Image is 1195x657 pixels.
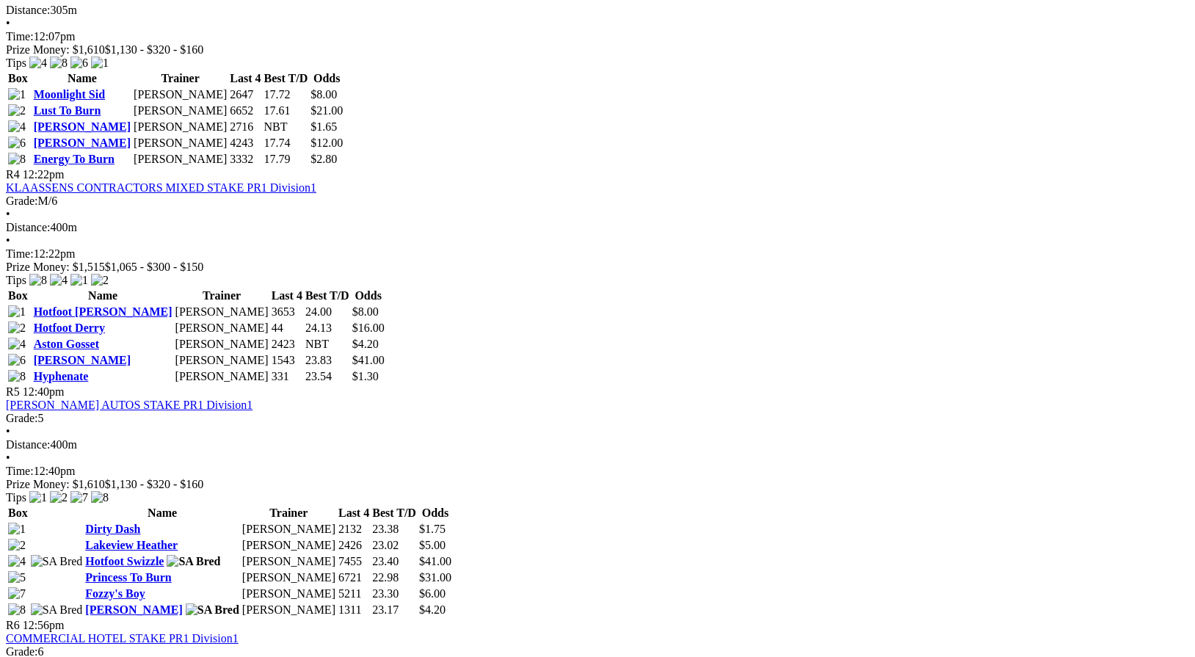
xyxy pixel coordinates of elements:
[371,522,417,537] td: 23.38
[6,168,20,181] span: R4
[419,555,451,567] span: $41.00
[371,554,417,569] td: 23.40
[31,603,83,617] img: SA Bred
[8,305,26,319] img: 1
[241,587,336,601] td: [PERSON_NAME]
[105,261,204,273] span: $1,065 - $300 - $150
[85,523,140,535] a: Dirty Dash
[352,322,385,334] span: $16.00
[133,120,228,134] td: [PERSON_NAME]
[175,288,269,303] th: Trainer
[305,369,350,384] td: 23.54
[371,587,417,601] td: 23.30
[34,305,172,318] a: Hotfoot [PERSON_NAME]
[352,305,379,318] span: $8.00
[8,120,26,134] img: 4
[50,274,68,287] img: 4
[352,338,379,350] span: $4.20
[6,399,253,411] a: [PERSON_NAME] AUTOS STAKE PR1 Division1
[133,87,228,102] td: [PERSON_NAME]
[241,538,336,553] td: [PERSON_NAME]
[6,412,1189,425] div: 5
[310,137,343,149] span: $12.00
[419,539,446,551] span: $5.00
[133,136,228,150] td: [PERSON_NAME]
[84,506,240,520] th: Name
[23,385,65,398] span: 12:40pm
[8,523,26,536] img: 1
[6,465,1189,478] div: 12:40pm
[263,104,308,118] td: 17.61
[50,491,68,504] img: 2
[8,338,26,351] img: 4
[241,570,336,585] td: [PERSON_NAME]
[229,104,261,118] td: 6652
[371,506,417,520] th: Best T/D
[6,438,50,451] span: Distance:
[6,619,20,631] span: R6
[310,153,337,165] span: $2.80
[305,288,350,303] th: Best T/D
[34,354,131,366] a: [PERSON_NAME]
[241,506,336,520] th: Trainer
[85,571,171,584] a: Princess To Burn
[6,4,50,16] span: Distance:
[6,221,1189,234] div: 400m
[6,438,1189,451] div: 400m
[70,57,88,70] img: 6
[186,603,239,617] img: SA Bred
[310,88,337,101] span: $8.00
[310,104,343,117] span: $21.00
[91,57,109,70] img: 1
[6,478,1189,491] div: Prize Money: $1,610
[8,507,28,519] span: Box
[8,370,26,383] img: 8
[6,451,10,464] span: •
[271,321,303,335] td: 44
[6,208,10,220] span: •
[352,354,385,366] span: $41.00
[31,555,83,568] img: SA Bred
[8,555,26,568] img: 4
[175,369,269,384] td: [PERSON_NAME]
[263,71,308,86] th: Best T/D
[29,274,47,287] img: 8
[34,104,101,117] a: Lust To Burn
[338,587,370,601] td: 5211
[271,305,303,319] td: 3653
[105,478,204,490] span: $1,130 - $320 - $160
[263,152,308,167] td: 17.79
[133,152,228,167] td: [PERSON_NAME]
[6,221,50,233] span: Distance:
[6,491,26,504] span: Tips
[34,370,89,382] a: Hyphenate
[8,289,28,302] span: Box
[6,412,38,424] span: Grade:
[8,587,26,600] img: 7
[175,353,269,368] td: [PERSON_NAME]
[6,632,239,645] a: COMMERCIAL HOTEL STAKE PR1 Division1
[33,71,131,86] th: Name
[6,43,1189,57] div: Prize Money: $1,610
[6,274,26,286] span: Tips
[305,337,350,352] td: NBT
[6,57,26,69] span: Tips
[271,369,303,384] td: 331
[6,195,38,207] span: Grade:
[229,87,261,102] td: 2647
[241,554,336,569] td: [PERSON_NAME]
[241,603,336,617] td: [PERSON_NAME]
[34,322,105,334] a: Hotfoot Derry
[105,43,204,56] span: $1,130 - $320 - $160
[271,353,303,368] td: 1543
[34,88,105,101] a: Moonlight Sid
[338,522,370,537] td: 2132
[271,288,303,303] th: Last 4
[352,288,385,303] th: Odds
[229,136,261,150] td: 4243
[338,554,370,569] td: 7455
[305,305,350,319] td: 24.00
[33,288,173,303] th: Name
[8,571,26,584] img: 5
[23,619,65,631] span: 12:56pm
